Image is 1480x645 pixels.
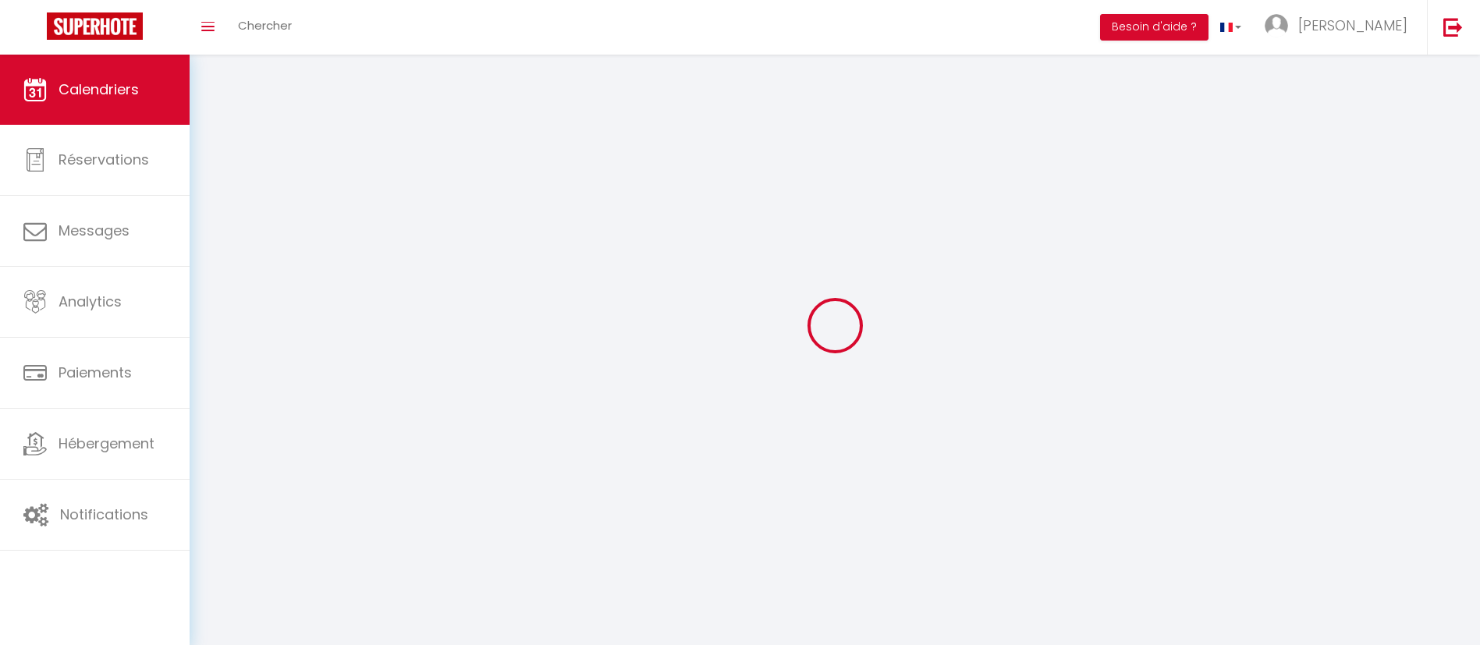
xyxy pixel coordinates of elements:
[1265,14,1288,37] img: ...
[1100,14,1208,41] button: Besoin d'aide ?
[59,434,154,453] span: Hébergement
[59,150,149,169] span: Réservations
[47,12,143,40] img: Super Booking
[238,17,292,34] span: Chercher
[59,292,122,311] span: Analytics
[1298,16,1407,35] span: [PERSON_NAME]
[1443,17,1463,37] img: logout
[59,80,139,99] span: Calendriers
[59,221,130,240] span: Messages
[1414,579,1480,645] iframe: LiveChat chat widget
[60,505,148,524] span: Notifications
[59,363,132,382] span: Paiements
